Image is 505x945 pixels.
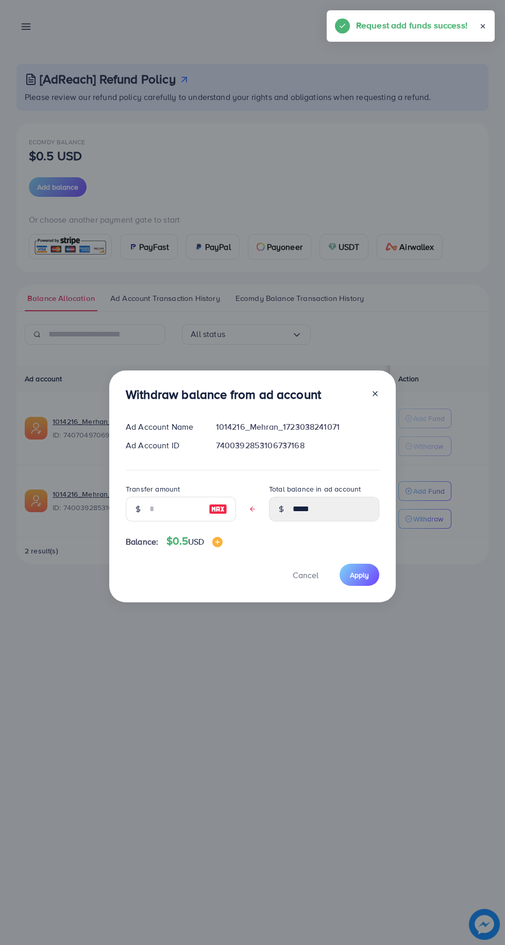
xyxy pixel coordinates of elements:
[269,484,361,494] label: Total balance in ad account
[117,440,208,451] div: Ad Account ID
[208,421,388,433] div: 1014216_Mehran_1723038241071
[166,535,223,548] h4: $0.5
[350,570,369,580] span: Apply
[117,421,208,433] div: Ad Account Name
[340,564,379,586] button: Apply
[280,564,331,586] button: Cancel
[188,536,204,547] span: USD
[356,19,467,32] h5: Request add funds success!
[293,569,318,581] span: Cancel
[126,387,321,402] h3: Withdraw balance from ad account
[208,440,388,451] div: 7400392853106737168
[209,503,227,515] img: image
[126,536,158,548] span: Balance:
[126,484,180,494] label: Transfer amount
[212,537,223,547] img: image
